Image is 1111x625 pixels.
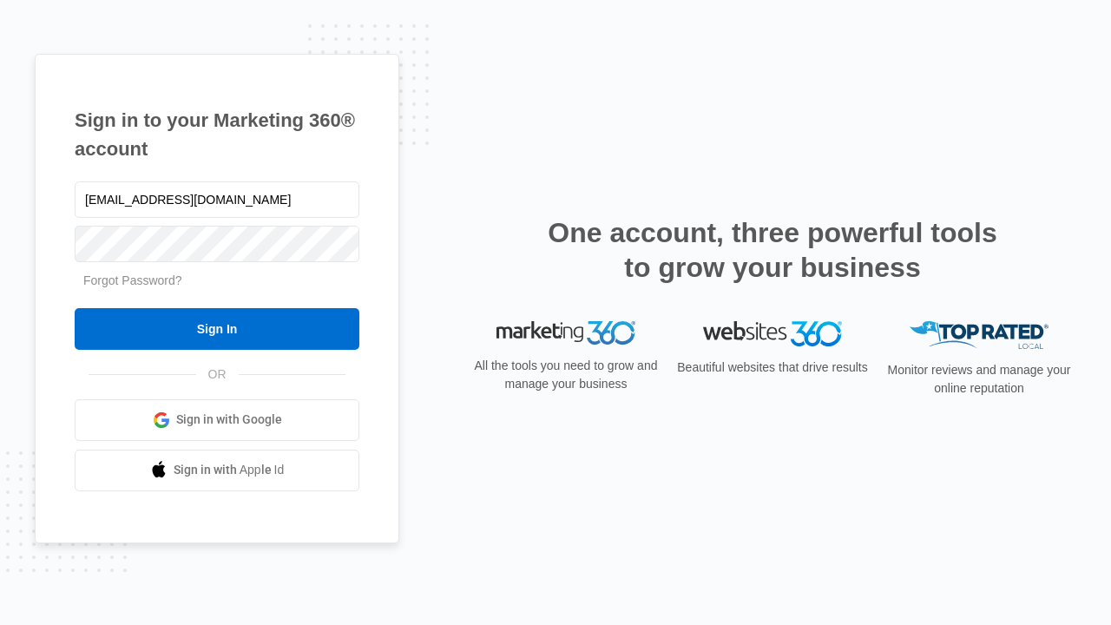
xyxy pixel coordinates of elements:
[675,359,870,377] p: Beautiful websites that drive results
[75,399,359,441] a: Sign in with Google
[882,361,1076,398] p: Monitor reviews and manage your online reputation
[174,461,285,479] span: Sign in with Apple Id
[542,215,1003,285] h2: One account, three powerful tools to grow your business
[469,357,663,393] p: All the tools you need to grow and manage your business
[75,106,359,163] h1: Sign in to your Marketing 360® account
[83,273,182,287] a: Forgot Password?
[75,181,359,218] input: Email
[75,450,359,491] a: Sign in with Apple Id
[75,308,359,350] input: Sign In
[703,321,842,346] img: Websites 360
[496,321,635,345] img: Marketing 360
[176,411,282,429] span: Sign in with Google
[910,321,1049,350] img: Top Rated Local
[196,365,239,384] span: OR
